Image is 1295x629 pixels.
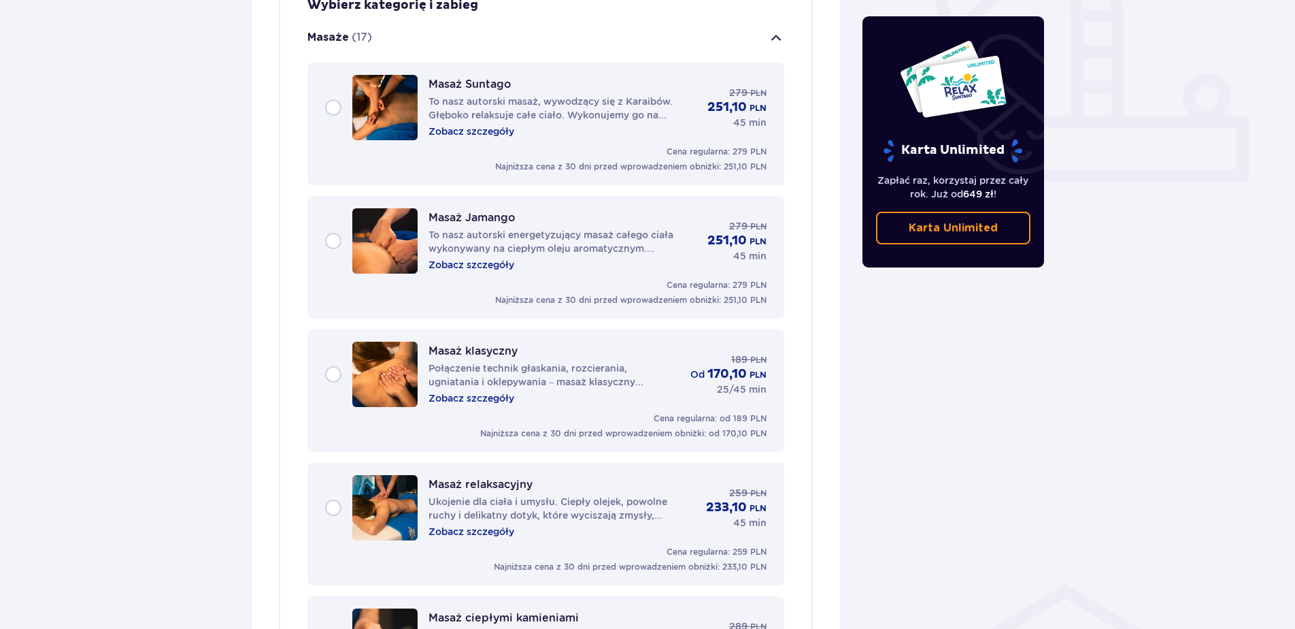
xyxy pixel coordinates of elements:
[899,39,1007,118] img: Dwie karty całoroczne do Suntago z napisem 'UNLIMITED RELAX', na białym tle z tropikalnymi liśćmi...
[352,75,418,140] img: 68e4cb3d3e7cb706813042.jpg
[667,146,767,158] p: Cena regularna: 279 PLN
[428,78,511,91] p: Masaż Suntago
[495,294,767,306] p: Najniższa cena z 30 dni przed wprowadzeniem obniżki: 251,10 PLN
[495,161,767,173] p: Najniższa cena z 30 dni przed wprowadzeniem obniżki: 251,10 PLN
[352,30,372,45] p: (17)
[428,525,514,538] p: Zobacz szczegóły
[707,99,747,116] p: 251,10
[654,413,767,425] p: Cena regularna: od 189 PLN
[352,208,418,274] img: 68e4cb3cb8556736806826.jpg
[667,546,767,558] p: Cena regularna: 259 PLN
[428,95,696,122] p: To nasz autorski masaż, wywodzący się z Karaibów. Głęboko relaksuje całe ciało. Wykonujemy go na ...
[729,219,747,233] p: 279
[480,428,767,440] p: Najniższa cena z 30 dni przed wprowadzeniem obniżki: od 170,10 PLN
[352,475,418,541] img: 68e4d63c0001f507526437.jpg
[963,189,994,199] span: 649 zł
[717,383,767,396] p: 25/45 min
[909,221,998,236] p: Karta Unlimited
[428,391,514,405] p: Zobacz szczegóły
[307,30,349,45] p: Masaże
[428,228,696,255] p: To nasz autorski energetyzujący masaż całego ciała wykonywany na ciepłym oleju aromatycznym. Dosk...
[494,561,767,573] p: Najniższa cena z 30 dni przed wprowadzeniem obniżki: 233,10 PLN
[731,353,747,366] p: 189
[667,279,767,291] p: Cena regularna: 279 PLN
[750,102,767,114] p: PLN
[876,212,1031,244] a: Karta Unlimited
[750,354,767,366] span: PLN
[428,478,533,491] p: Masaż relaksacyjny
[428,361,679,389] p: Połączenie technik głaskania, rozcierania, ugniatania i oklepywania – masaż klasyczny poprawia kr...
[750,87,767,99] span: PLN
[876,174,1031,201] p: Zapłać raz, korzystaj przez cały rok. Już od !
[750,502,767,515] p: PLN
[733,116,767,129] p: 45 min
[733,516,767,530] p: 45 min
[307,14,784,63] button: Masaże(17)
[750,487,767,500] span: PLN
[352,342,418,407] img: 68e4cb3da99e5834451851.jpg
[690,368,705,381] p: od
[733,249,767,263] p: 45 min
[428,258,514,272] p: Zobacz szczegóły
[729,486,747,500] p: 259
[707,366,747,383] p: 170,10
[707,233,747,249] p: 251,10
[750,221,767,233] span: PLN
[706,500,747,516] p: 233,10
[882,139,1024,163] p: Karta Unlimited
[729,86,747,99] p: 279
[750,369,767,381] p: PLN
[428,125,514,138] p: Zobacz szczegóły
[428,211,516,224] p: Masaż Jamango
[428,495,695,522] p: Ukojenie dla ciała i umysłu. Ciepły olejek, powolne ruchy i delikatny dotyk, które wyciszają zmys...
[428,611,579,624] p: Masaż ciepłymi kamieniami
[750,236,767,248] p: PLN
[428,344,518,357] p: Masaż klasyczny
